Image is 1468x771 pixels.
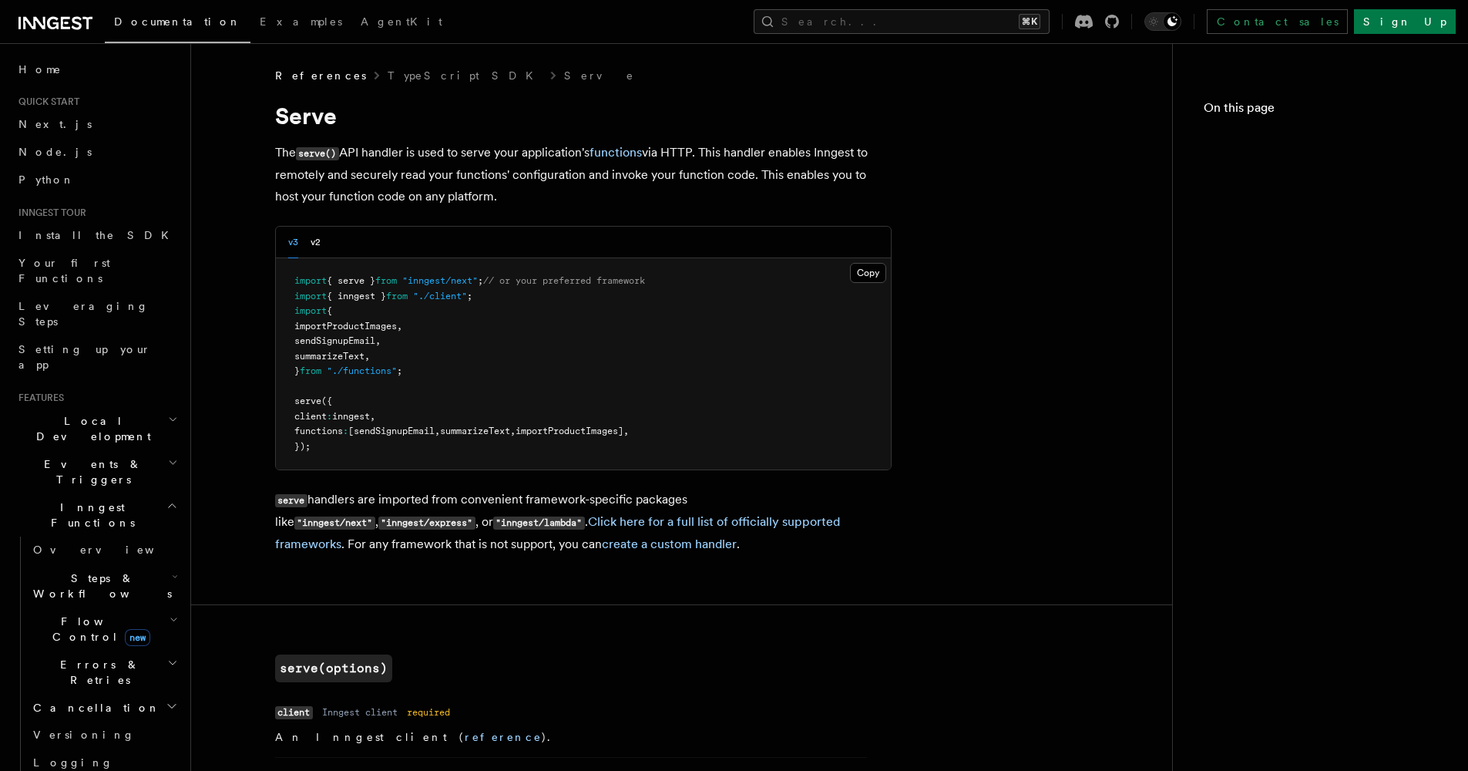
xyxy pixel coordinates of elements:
[18,62,62,77] span: Home
[18,257,110,284] span: Your first Functions
[397,321,402,332] span: ,
[12,292,181,335] a: Leveraging Steps
[321,396,332,406] span: ({
[18,146,92,158] span: Node.js
[294,275,327,286] span: import
[348,426,435,436] span: [sendSignupEmail
[440,426,510,436] span: summarizeText
[375,275,397,286] span: from
[1204,99,1437,123] h4: On this page
[327,411,332,422] span: :
[12,392,64,404] span: Features
[327,365,397,376] span: "./functions"
[294,517,375,530] code: "inngest/next"
[27,564,181,608] button: Steps & Workflows
[402,275,478,286] span: "inngest/next"
[105,5,250,43] a: Documentation
[12,500,166,530] span: Inngest Functions
[12,56,181,83] a: Home
[114,15,241,28] span: Documentation
[12,493,181,537] button: Inngest Functions
[850,263,886,283] button: Copy
[33,729,135,741] span: Versioning
[327,275,375,286] span: { serve }
[294,426,343,436] span: functions
[361,15,442,28] span: AgentKit
[294,335,375,346] span: sendSignupEmail
[33,544,192,556] span: Overview
[296,147,339,160] code: serve()
[27,700,160,715] span: Cancellation
[332,411,370,422] span: inngest
[12,207,86,219] span: Inngest tour
[623,426,629,436] span: ,
[1354,9,1456,34] a: Sign Up
[564,68,635,83] a: Serve
[260,15,342,28] span: Examples
[12,96,79,108] span: Quick start
[294,396,321,406] span: serve
[327,305,332,316] span: {
[1019,14,1040,29] kbd: ⌘K
[27,694,181,722] button: Cancellation
[275,655,392,682] code: serve(options)
[275,729,867,745] p: An Inngest client ( ).
[754,9,1050,34] button: Search...⌘K
[294,441,311,452] span: });
[275,706,313,719] code: client
[364,351,370,362] span: ,
[12,249,181,292] a: Your first Functions
[275,494,307,507] code: serve
[1207,9,1348,34] a: Contact sales
[294,291,327,301] span: import
[275,489,892,555] p: handlers are imported from convenient framework-specific packages like , , or . . For any framewo...
[27,608,181,651] button: Flow Controlnew
[12,221,181,249] a: Install the SDK
[590,145,642,160] a: functions
[12,413,168,444] span: Local Development
[467,291,472,301] span: ;
[125,629,150,646] span: new
[493,517,585,530] code: "inngest/lambda"
[18,173,75,186] span: Python
[294,411,327,422] span: client
[370,411,375,422] span: ,
[27,721,181,749] a: Versioning
[602,537,737,551] a: create a custom handler
[275,68,366,83] span: References
[478,275,483,286] span: ;
[1144,12,1181,31] button: Toggle dark mode
[12,407,181,450] button: Local Development
[27,536,181,564] a: Overview
[327,291,386,301] span: { inngest }
[413,291,467,301] span: "./client"
[27,614,170,645] span: Flow Control
[27,651,181,694] button: Errors & Retries
[375,335,381,346] span: ,
[322,706,398,719] dd: Inngest client
[407,706,450,719] dd: required
[18,229,178,241] span: Install the SDK
[250,5,351,42] a: Examples
[18,343,151,371] span: Setting up your app
[288,227,298,258] button: v3
[12,450,181,493] button: Events & Triggers
[351,5,452,42] a: AgentKit
[435,426,440,436] span: ,
[343,426,348,436] span: :
[465,731,542,743] a: reference
[12,456,168,487] span: Events & Triggers
[275,142,892,207] p: The API handler is used to serve your application's via HTTP. This handler enables Inngest to rem...
[12,335,181,379] a: Setting up your app
[27,657,167,688] span: Errors & Retries
[275,102,892,130] h1: Serve
[12,110,181,138] a: Next.js
[510,426,516,436] span: ,
[12,138,181,166] a: Node.js
[294,321,397,332] span: importProductImages
[378,517,475,530] code: "inngest/express"
[311,227,321,258] button: v2
[483,275,645,286] span: // or your preferred framework
[388,68,543,83] a: TypeScript SDK
[33,756,113,769] span: Logging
